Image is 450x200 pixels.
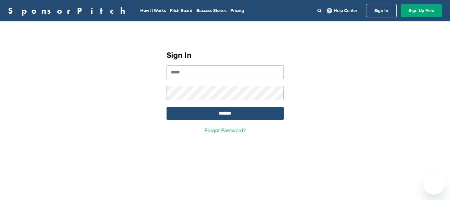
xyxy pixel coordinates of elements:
[230,8,244,13] a: Pricing
[205,127,245,134] a: Forgot Password?
[401,4,442,17] a: Sign Up Free
[325,7,359,15] a: Help Center
[197,8,226,13] a: Success Stories
[170,8,193,13] a: Pitch Board
[140,8,166,13] a: How It Works
[366,4,397,17] a: Sign In
[167,49,284,61] h1: Sign In
[423,173,445,195] iframe: Button to launch messaging window
[8,6,130,15] a: SponsorPitch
